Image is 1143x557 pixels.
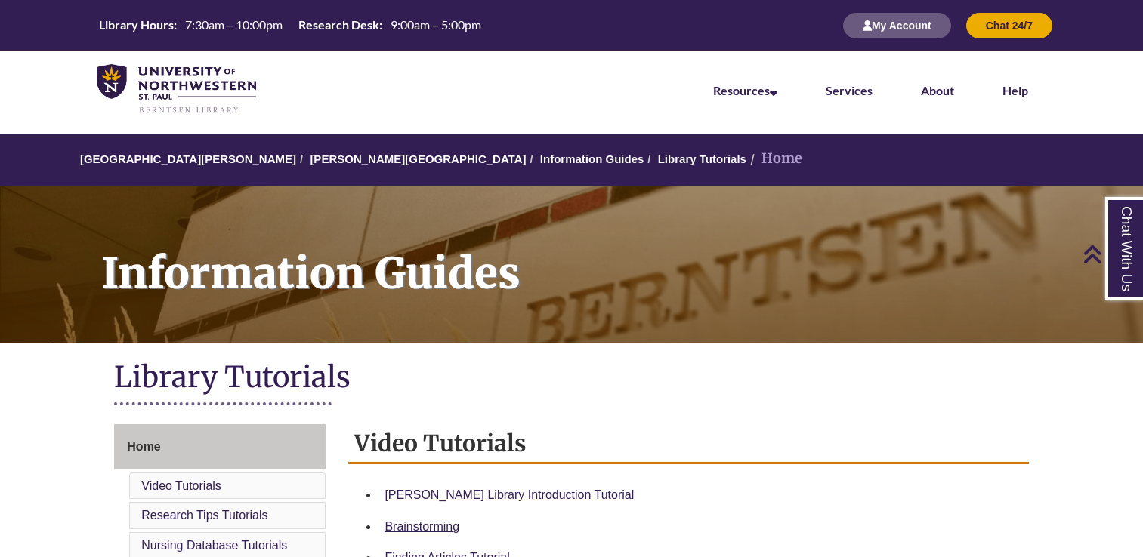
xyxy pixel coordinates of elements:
a: Home [114,424,326,469]
a: [PERSON_NAME][GEOGRAPHIC_DATA] [310,152,526,165]
a: Video Tutorials [141,479,221,492]
h1: Information Guides [85,186,1143,324]
a: Hours Today [93,17,487,35]
a: Back to Top [1083,244,1139,264]
button: My Account [843,13,951,38]
button: Chat 24/7 [966,13,1052,38]
table: Hours Today [93,17,487,33]
a: Chat 24/7 [966,19,1052,32]
a: My Account [843,19,951,32]
span: 9:00am – 5:00pm [391,17,481,32]
a: Research Tips Tutorials [141,509,267,522]
img: UNWSP Library Logo [97,64,256,115]
a: Information Guides [540,152,644,165]
a: Nursing Database Tutorials [141,539,287,552]
a: [PERSON_NAME] Library Introduction Tutorial [385,488,634,501]
h1: Library Tutorials [114,359,1028,399]
a: Library Tutorials [658,152,746,165]
a: Brainstorming [385,520,459,533]
h2: Video Tutorials [348,424,1028,464]
a: [GEOGRAPHIC_DATA][PERSON_NAME] [80,152,296,165]
span: Home [127,440,160,453]
th: Library Hours: [93,17,179,33]
li: Home [746,148,802,170]
a: Help [1002,83,1028,97]
th: Research Desk: [292,17,385,33]
a: Services [826,83,873,97]
a: About [921,83,954,97]
a: Resources [713,83,777,97]
span: 7:30am – 10:00pm [185,17,283,32]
